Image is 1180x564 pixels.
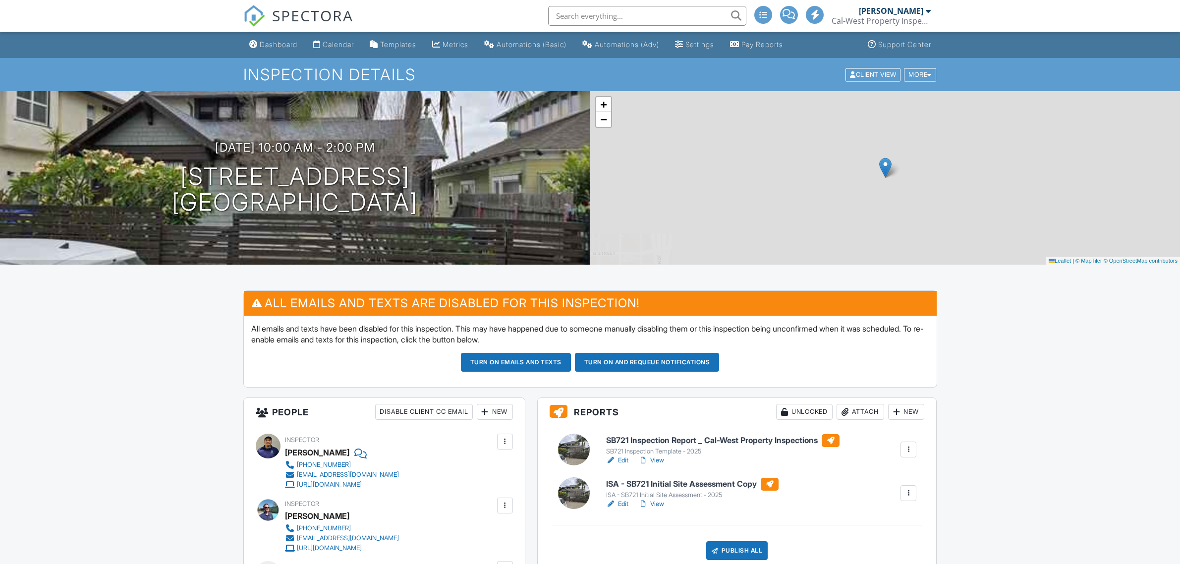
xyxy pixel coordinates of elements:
[1072,258,1074,264] span: |
[600,98,607,111] span: +
[285,533,399,543] a: [EMAIL_ADDRESS][DOMAIN_NAME]
[606,478,779,491] h6: ISA - SB721 Initial Site Assessment Copy
[443,40,468,49] div: Metrics
[575,353,720,372] button: Turn on and Requeue Notifications
[845,68,900,81] div: Client View
[638,455,664,465] a: View
[1104,258,1178,264] a: © OpenStreetMap contributors
[297,481,362,489] div: [URL][DOMAIN_NAME]
[297,524,351,532] div: [PHONE_NUMBER]
[606,491,779,499] div: ISA - SB721 Initial Site Assessment - 2025
[1075,258,1102,264] a: © MapTiler
[685,40,714,49] div: Settings
[244,291,937,315] h3: All emails and texts are disabled for this inspection!
[596,97,611,112] a: Zoom in
[600,113,607,125] span: −
[285,460,399,470] a: [PHONE_NUMBER]
[859,6,923,16] div: [PERSON_NAME]
[260,40,297,49] div: Dashboard
[606,434,840,447] h6: SB721 Inspection Report _ Cal-West Property Inspections
[297,534,399,542] div: [EMAIL_ADDRESS][DOMAIN_NAME]
[285,480,399,490] a: [URL][DOMAIN_NAME]
[1049,258,1071,264] a: Leaflet
[879,158,892,178] img: Marker
[461,353,571,372] button: Turn on emails and texts
[380,40,416,49] div: Templates
[480,36,570,54] a: Automations (Basic)
[595,40,659,49] div: Automations (Adv)
[285,500,319,508] span: Inspector
[244,398,525,426] h3: People
[323,40,354,49] div: Calendar
[741,40,783,49] div: Pay Reports
[606,448,840,455] div: SB721 Inspection Template - 2025
[538,398,937,426] h3: Reports
[245,36,301,54] a: Dashboard
[297,544,362,552] div: [URL][DOMAIN_NAME]
[578,36,663,54] a: Automations (Advanced)
[638,499,664,509] a: View
[844,70,903,78] a: Client View
[904,68,936,81] div: More
[297,461,351,469] div: [PHONE_NUMBER]
[864,36,935,54] a: Support Center
[172,164,418,216] h1: [STREET_ADDRESS] [GEOGRAPHIC_DATA]
[285,523,399,533] a: [PHONE_NUMBER]
[888,404,924,420] div: New
[548,6,746,26] input: Search everything...
[477,404,513,420] div: New
[243,66,937,83] h1: Inspection Details
[497,40,566,49] div: Automations (Basic)
[596,112,611,127] a: Zoom out
[832,16,931,26] div: Cal-West Property Inspections
[606,478,779,500] a: ISA - SB721 Initial Site Assessment Copy ISA - SB721 Initial Site Assessment - 2025
[726,36,787,54] a: Pay Reports
[606,499,628,509] a: Edit
[428,36,472,54] a: Metrics
[878,40,931,49] div: Support Center
[309,36,358,54] a: Calendar
[251,323,929,345] p: All emails and texts have been disabled for this inspection. This may have happened due to someon...
[243,13,353,34] a: SPECTORA
[776,404,833,420] div: Unlocked
[375,404,473,420] div: Disable Client CC Email
[285,436,319,444] span: Inspector
[243,5,265,27] img: The Best Home Inspection Software - Spectora
[285,470,399,480] a: [EMAIL_ADDRESS][DOMAIN_NAME]
[706,541,768,560] div: Publish All
[606,434,840,456] a: SB721 Inspection Report _ Cal-West Property Inspections SB721 Inspection Template - 2025
[285,445,349,460] div: [PERSON_NAME]
[285,543,399,553] a: [URL][DOMAIN_NAME]
[837,404,884,420] div: Attach
[285,508,349,523] div: [PERSON_NAME]
[272,5,353,26] span: SPECTORA
[606,455,628,465] a: Edit
[215,141,375,154] h3: [DATE] 10:00 am - 2:00 pm
[297,471,399,479] div: [EMAIL_ADDRESS][DOMAIN_NAME]
[366,36,420,54] a: Templates
[671,36,718,54] a: Settings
